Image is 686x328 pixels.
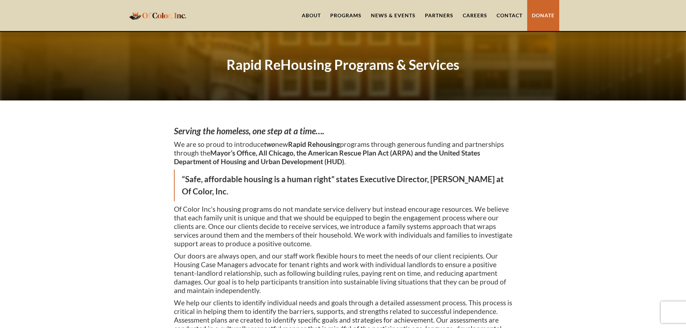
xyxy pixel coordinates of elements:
strong: Rapid Rehousing [288,140,340,148]
a: home [127,7,188,24]
blockquote: “Safe, affordable housing is a human right” states Executive Director, [PERSON_NAME] at Of Color,... [174,170,512,201]
strong: Mayor’s Office, All Chicago, the American Rescue Plan Act (ARPA) and the United States Department... [174,149,480,166]
em: Serving the homeless, one step at a time…. [174,126,324,136]
h3: ‍ [174,126,512,136]
p: We are so proud to introduce new programs through generous funding and partnerships through the . [174,140,512,166]
em: two [264,140,275,148]
div: Programs [330,12,362,19]
p: Of Color Inc’s housing programs do not mandate service delivery but instead encourage resources. ... [174,205,512,248]
p: Our doors are always open, and our staff work flexible hours to meet the needs of our client reci... [174,252,512,295]
strong: Rapid ReHousing Programs & Services [227,56,459,73]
